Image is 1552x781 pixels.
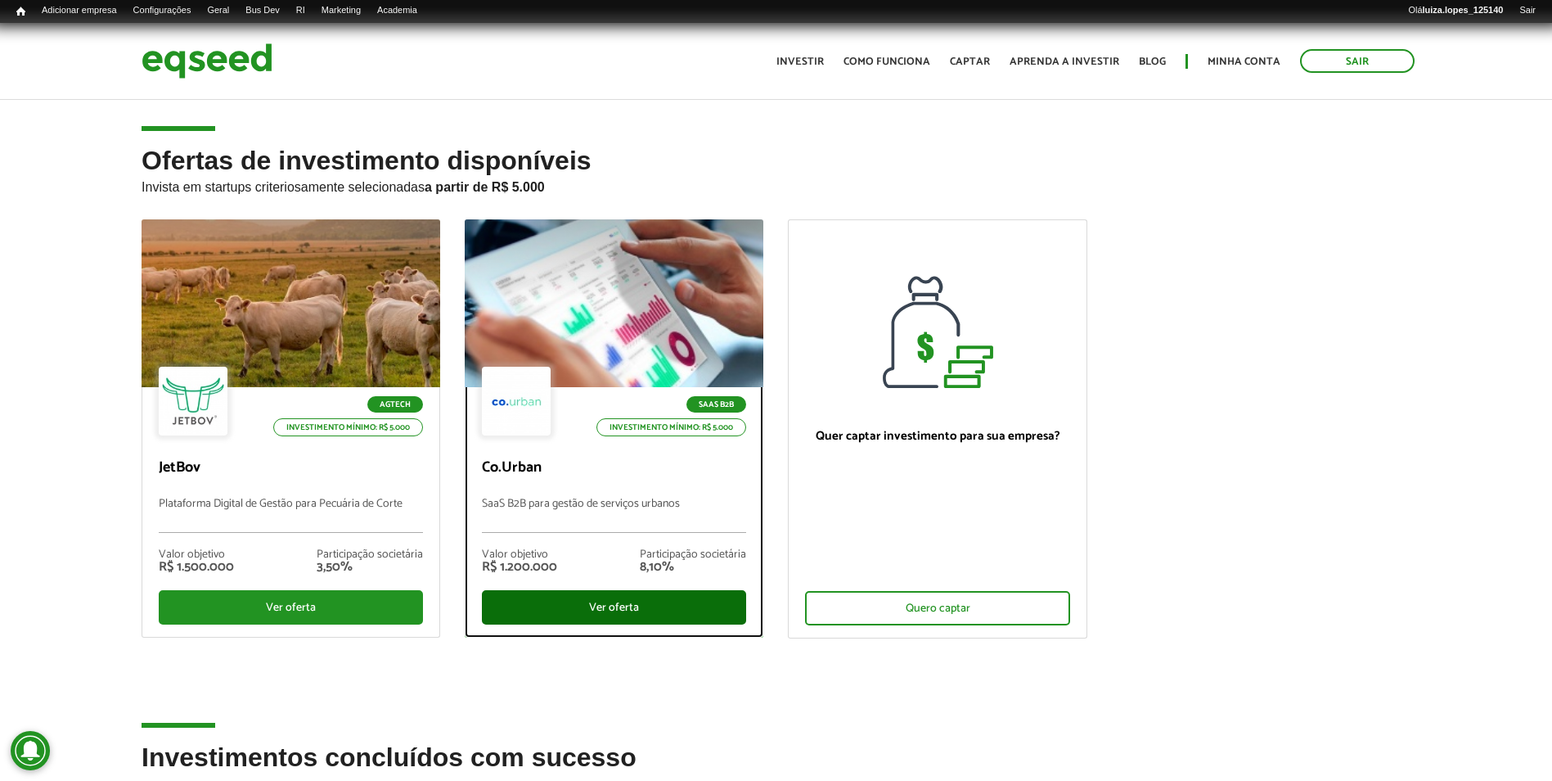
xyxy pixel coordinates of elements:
[805,591,1069,625] div: Quero captar
[1300,49,1415,73] a: Sair
[199,4,237,17] a: Geral
[1139,56,1166,67] a: Blog
[788,219,1086,639] a: Quer captar investimento para sua empresa? Quero captar
[317,561,423,574] div: 3,50%
[776,56,824,67] a: Investir
[805,429,1069,444] p: Quer captar investimento para sua empresa?
[159,561,234,574] div: R$ 1.500.000
[640,561,746,574] div: 8,10%
[159,459,423,477] p: JetBov
[843,56,930,67] a: Como funciona
[1208,56,1280,67] a: Minha conta
[273,418,423,436] p: Investimento mínimo: R$ 5.000
[482,590,746,625] div: Ver oferta
[16,6,25,17] span: Início
[482,561,557,574] div: R$ 1.200.000
[142,175,1410,195] p: Invista em startups criteriosamente selecionadas
[34,4,125,17] a: Adicionar empresa
[237,4,288,17] a: Bus Dev
[8,4,34,20] a: Início
[159,549,234,561] div: Valor objetivo
[465,219,763,638] a: SaaS B2B Investimento mínimo: R$ 5.000 Co.Urban SaaS B2B para gestão de serviços urbanos Valor ob...
[686,396,746,413] p: SaaS B2B
[367,396,423,413] p: Agtech
[425,180,545,194] strong: a partir de R$ 5.000
[1010,56,1119,67] a: Aprenda a investir
[313,4,369,17] a: Marketing
[482,459,746,477] p: Co.Urban
[482,498,746,533] p: SaaS B2B para gestão de serviços urbanos
[159,590,423,625] div: Ver oferta
[288,4,313,17] a: RI
[950,56,990,67] a: Captar
[1423,5,1504,15] strong: luiza.lopes_125140
[369,4,425,17] a: Academia
[142,39,272,83] img: EqSeed
[640,549,746,561] div: Participação societária
[1511,4,1544,17] a: Sair
[1400,4,1511,17] a: Oláluiza.lopes_125140
[142,219,440,638] a: Agtech Investimento mínimo: R$ 5.000 JetBov Plataforma Digital de Gestão para Pecuária de Corte V...
[482,549,557,561] div: Valor objetivo
[596,418,746,436] p: Investimento mínimo: R$ 5.000
[125,4,200,17] a: Configurações
[159,498,423,533] p: Plataforma Digital de Gestão para Pecuária de Corte
[317,549,423,561] div: Participação societária
[142,147,1410,219] h2: Ofertas de investimento disponíveis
